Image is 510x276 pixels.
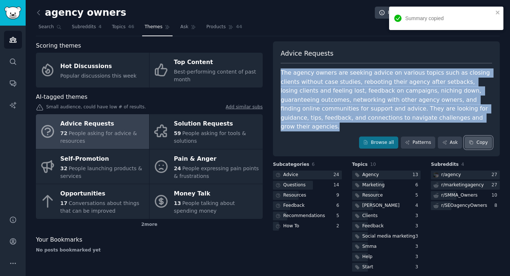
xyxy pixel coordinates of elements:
span: Products [206,24,226,30]
div: 27 [491,172,500,178]
a: Pain & Anger24People expressing pain points & frustrations [149,149,263,184]
div: Marketing [362,182,385,189]
a: Patterns [401,137,435,149]
div: 3 [415,254,421,260]
span: Best-performing content of past month [174,69,256,82]
span: People launching products & services [60,165,142,179]
button: close [495,10,500,15]
div: Resource [362,192,383,199]
span: Your Bookmarks [36,235,82,245]
div: Help [362,254,373,260]
button: Copy [465,137,492,149]
a: [PERSON_NAME]4 [352,201,421,210]
div: Recommendations [283,213,325,219]
a: Marketing6 [352,181,421,190]
a: Info [375,7,402,19]
div: r/ marketingagency [441,182,484,189]
div: 6 [336,202,342,209]
div: 5 [336,213,342,219]
span: 10 [370,162,376,167]
a: Add similar subs [226,104,263,112]
span: 59 [174,130,181,136]
span: AI-tagged themes [36,93,88,102]
div: r/ SEOagencyOwners [441,202,487,209]
div: Opportunities [60,188,145,200]
div: 4 [415,202,421,209]
div: Top Content [174,57,259,68]
div: 13 [413,172,421,178]
div: Self-Promotion [60,153,145,165]
a: Feedback6 [273,201,342,210]
span: 32 [60,165,67,171]
div: No posts bookmarked yet [36,247,263,254]
a: Solution Requests59People asking for tools & solutions [149,114,263,149]
span: 4 [99,24,102,30]
div: Resources [283,192,306,199]
a: Themes [142,21,173,36]
a: Search [36,21,64,36]
a: Top ContentBest-performing content of past month [149,53,263,87]
div: 5 [415,192,421,199]
span: People expressing pain points & frustrations [174,165,259,179]
a: Subreddits4 [69,21,104,36]
a: Feedback3 [352,222,421,231]
span: People asking for advice & resources [60,130,137,144]
a: Advice Requests72People asking for advice & resources [36,114,149,149]
div: Feedback [362,223,384,230]
div: Pain & Anger [174,153,259,165]
div: The agency owners are seeking advice on various topics such as closing clients without case studi... [281,68,492,131]
div: 3 [415,213,421,219]
span: Search [38,24,54,30]
a: Start3 [352,263,421,272]
a: r/marketingagency27 [431,181,500,190]
div: 24 [333,172,342,178]
div: Hot Discussions [60,60,137,72]
a: Ask [438,137,462,149]
div: Clients [362,213,378,219]
img: agency [433,172,439,178]
a: Self-Promotion32People launching products & services [36,149,149,184]
div: 27 [491,182,500,189]
span: Topics [112,24,125,30]
span: Themes [145,24,163,30]
div: Advice [283,172,298,178]
a: Social media marketing3 [352,232,421,241]
div: 3 [415,264,421,271]
div: 3 [415,233,421,240]
div: 14 [333,182,342,189]
span: 17 [60,200,67,206]
div: How To [283,223,299,230]
span: 72 [60,130,67,136]
a: Ask [178,21,199,36]
a: Agency13 [352,171,421,180]
div: r/ SMMA_Owners [441,192,477,199]
a: Products44 [204,21,245,36]
a: Topics46 [109,21,137,36]
div: 2 more [36,219,263,231]
span: Subreddits [72,24,96,30]
a: Clients3 [352,212,421,221]
a: Help3 [352,253,421,262]
div: r/ agency [441,172,461,178]
div: Small audience, could have low # of results. [36,104,263,112]
a: Questions14 [273,181,342,190]
span: People asking for tools & solutions [174,130,246,144]
a: Recommendations5 [273,212,342,221]
span: Popular discussions this week [60,73,137,79]
h2: agency owners [36,7,126,19]
div: 3 [415,243,421,250]
a: r/SMMA_Owners10 [431,191,500,200]
div: [PERSON_NAME] [362,202,400,209]
span: 24 [174,165,181,171]
div: 6 [415,182,421,189]
a: Hot DiscussionsPopular discussions this week [36,53,149,87]
div: 10 [491,192,500,199]
span: 4 [461,162,464,167]
span: Advice Requests [281,49,333,58]
div: Agency [362,172,379,178]
div: Smma [362,243,377,250]
span: Subreddits [431,161,459,168]
div: 8 [494,202,500,209]
a: How To2 [273,222,342,231]
span: Scoring themes [36,41,81,51]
